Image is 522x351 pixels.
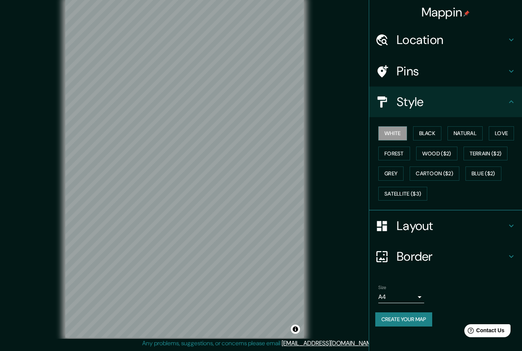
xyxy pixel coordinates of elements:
h4: Border [397,249,507,264]
a: [EMAIL_ADDRESS][DOMAIN_NAME] [282,339,376,347]
button: Blue ($2) [465,167,501,181]
button: Create your map [375,312,432,327]
h4: Pins [397,64,507,79]
iframe: Help widget launcher [454,321,514,343]
button: Natural [447,126,483,140]
img: pin-icon.png [464,10,470,16]
button: Black [413,126,442,140]
div: Border [369,241,522,272]
button: White [378,126,407,140]
p: Any problems, suggestions, or concerns please email . [142,339,377,348]
button: Satellite ($3) [378,187,427,201]
button: Cartoon ($2) [410,167,459,181]
h4: Style [397,94,507,109]
label: Size [378,284,386,291]
div: Location [369,24,522,55]
h4: Mappin [421,5,470,20]
button: Wood ($2) [416,147,457,161]
button: Terrain ($2) [464,147,508,161]
button: Forest [378,147,410,161]
div: Pins [369,56,522,87]
button: Love [489,126,514,140]
div: Style [369,87,522,117]
button: Grey [378,167,404,181]
h4: Layout [397,218,507,233]
div: Layout [369,211,522,241]
div: A4 [378,291,424,303]
button: Toggle attribution [291,325,300,334]
h4: Location [397,32,507,47]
